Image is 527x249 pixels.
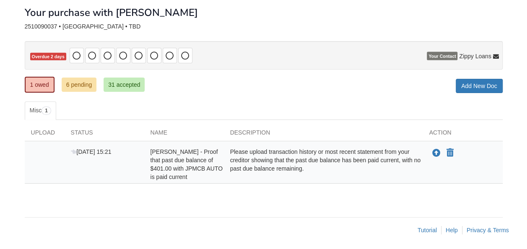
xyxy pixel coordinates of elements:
div: Please upload transaction history or most recent statement from your creditor showing that the pa... [224,148,423,181]
span: [PERSON_NAME] - Proof that past due balance of $401.00 with JPMCB AUTO is paid current [151,148,223,180]
a: Add New Doc [456,79,503,93]
div: Upload [25,128,65,141]
span: Zippy Loans [459,52,491,60]
button: Upload Robert Hannigan - Proof that past due balance of $401.00 with JPMCB AUTO is paid current [431,148,441,158]
a: Privacy & Terms [467,227,509,233]
a: 1 owed [25,77,55,93]
div: Action [423,128,503,141]
span: Your Contact [427,52,457,60]
div: Status [65,128,144,141]
span: [DATE] 15:21 [71,148,112,155]
a: Tutorial [418,227,437,233]
a: Misc [25,101,56,120]
button: Declare Robert Hannigan - Proof that past due balance of $401.00 with JPMCB AUTO is paid current ... [446,148,454,158]
a: Help [446,227,458,233]
a: 6 pending [62,78,97,92]
div: Name [144,128,224,141]
h1: Your purchase with [PERSON_NAME] [25,7,198,18]
div: Description [224,128,423,141]
div: 2510090037 • [GEOGRAPHIC_DATA] • TBD [25,23,503,30]
span: 1 [42,106,51,115]
span: Overdue 2 days [30,53,66,61]
a: 31 accepted [104,78,145,92]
